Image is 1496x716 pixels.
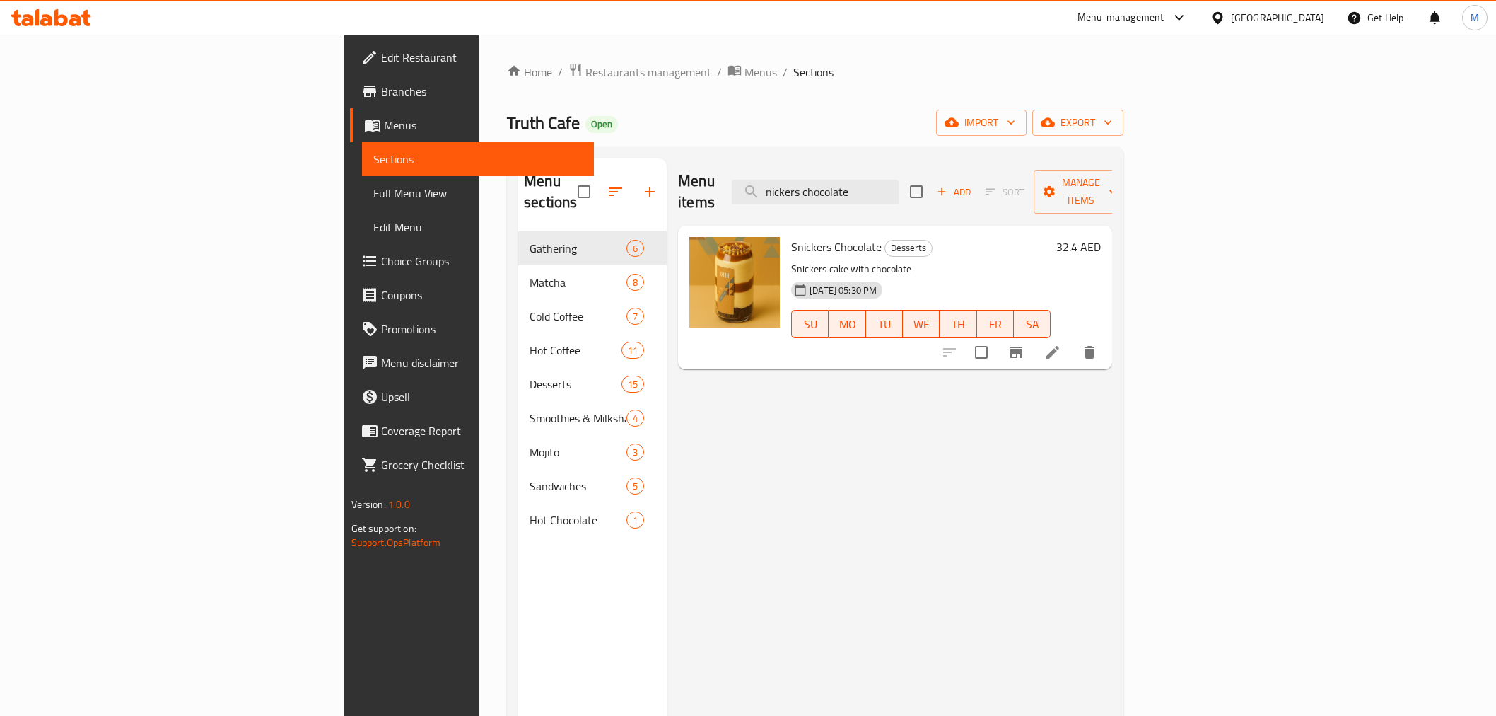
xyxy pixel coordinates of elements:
a: Branches [350,74,594,108]
div: items [621,376,644,393]
span: Select section first [976,181,1034,203]
span: TH [945,314,971,335]
p: Snickers cake with chocolate [791,260,1051,278]
a: Edit Menu [362,210,594,244]
span: [DATE] 05:30 PM [804,284,882,297]
span: 11 [622,344,643,357]
li: / [783,64,788,81]
span: Version: [351,495,386,514]
span: TU [872,314,897,335]
span: Sort sections [599,175,633,209]
nav: breadcrumb [507,63,1123,81]
div: items [626,308,644,325]
span: import [947,114,1015,132]
span: Edit Menu [373,219,583,236]
li: / [717,64,722,81]
div: Cold Coffee7 [518,299,667,333]
a: Support.OpsPlatform [351,533,441,552]
span: Restaurants management [585,64,711,81]
span: Hot Chocolate [530,512,626,529]
span: Desserts [530,376,621,393]
span: 1 [627,514,643,527]
button: Add [931,181,976,203]
nav: Menu sections [518,226,667,543]
span: WE [908,314,934,335]
span: Select section [901,177,931,207]
div: Hot Coffee11 [518,333,667,367]
span: Sandwiches [530,478,626,495]
div: Sandwiches5 [518,469,667,503]
div: Desserts15 [518,367,667,401]
span: Sections [793,64,834,81]
button: TU [866,310,903,338]
span: Open [585,118,618,130]
a: Menu disclaimer [350,346,594,380]
a: Coverage Report [350,414,594,448]
div: Gathering6 [518,231,667,265]
span: Coverage Report [381,422,583,439]
span: 6 [627,242,643,255]
span: SU [797,314,823,335]
span: Upsell [381,388,583,405]
a: Full Menu View [362,176,594,210]
span: Menu disclaimer [381,354,583,371]
span: M [1471,10,1479,25]
div: Menu-management [1077,9,1164,26]
span: Manage items [1045,174,1117,209]
a: Menus [727,63,777,81]
div: Gathering [530,240,626,257]
span: Cold Coffee [530,308,626,325]
span: Choice Groups [381,253,583,270]
button: Manage items [1034,170,1128,214]
span: 1.0.0 [388,495,410,514]
a: Restaurants management [568,63,711,81]
div: Matcha8 [518,265,667,299]
div: Desserts [884,240,933,257]
div: Hot Chocolate1 [518,503,667,537]
span: Menus [744,64,777,81]
a: Upsell [350,380,594,414]
button: FR [977,310,1014,338]
span: export [1044,114,1112,132]
span: Smoothies & Milkshakes [530,410,626,427]
a: Edit menu item [1044,344,1061,361]
span: Mojito [530,444,626,461]
span: Branches [381,83,583,100]
a: Choice Groups [350,244,594,278]
a: Coupons [350,278,594,312]
button: Add section [633,175,667,209]
div: items [626,444,644,461]
img: Snickers Chocolate [689,237,780,328]
span: FR [983,314,1008,335]
span: Matcha [530,274,626,291]
div: items [626,478,644,495]
a: Menus [350,108,594,142]
span: 4 [627,412,643,425]
span: 15 [622,378,643,391]
div: items [626,240,644,257]
span: Grocery Checklist [381,456,583,473]
span: SA [1019,314,1045,335]
span: Full Menu View [373,185,583,202]
h2: Menu items [678,171,715,213]
span: Hot Coffee [530,342,621,359]
span: Edit Restaurant [381,49,583,66]
div: items [621,342,644,359]
span: Add item [931,181,976,203]
button: SA [1014,310,1051,338]
h6: 32.4 AED [1056,237,1101,257]
span: 8 [627,276,643,289]
div: Open [585,116,618,133]
span: Get support on: [351,519,416,538]
input: search [732,180,899,204]
span: Add [935,184,973,200]
span: Promotions [381,321,583,337]
span: Snickers Chocolate [791,236,882,258]
button: Branch-specific-item [999,335,1033,369]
